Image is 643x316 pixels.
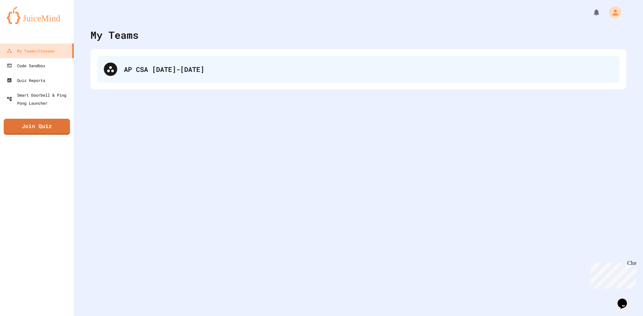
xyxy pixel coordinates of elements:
div: Smart Doorbell & Ping Pong Launcher [7,91,71,107]
div: Code Sandbox [7,62,45,70]
a: Join Quiz [4,119,70,135]
iframe: chat widget [587,260,636,289]
iframe: chat widget [615,289,636,309]
div: Quiz Reports [7,76,45,84]
img: logo-orange.svg [7,7,67,24]
div: My Notifications [580,7,602,18]
div: AP CSA [DATE]-[DATE] [97,56,620,83]
div: My Teams [90,27,139,42]
div: Chat with us now!Close [3,3,46,42]
div: My Teams/Classes [7,47,55,55]
div: My Account [602,5,623,20]
div: AP CSA [DATE]-[DATE] [124,64,613,74]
